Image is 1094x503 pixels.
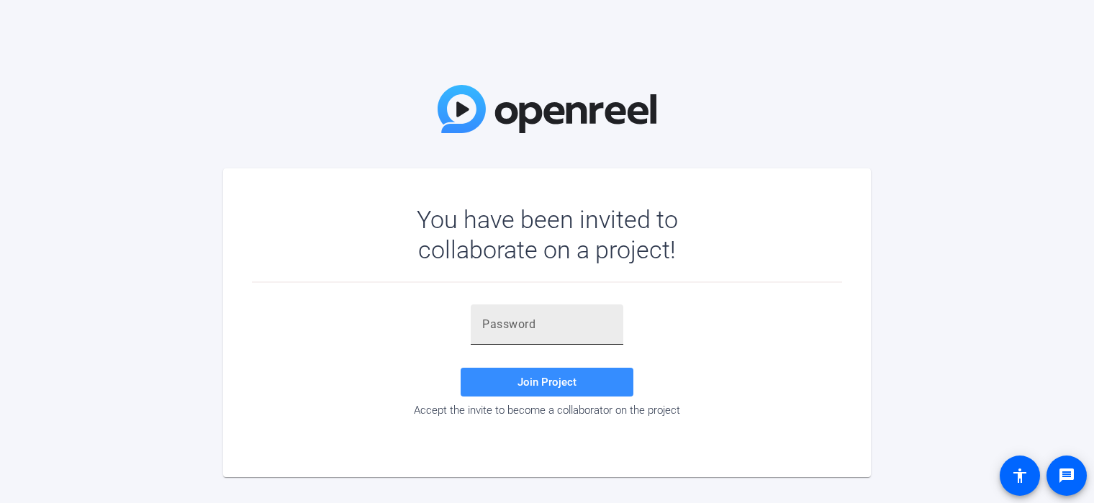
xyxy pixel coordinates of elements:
mat-icon: accessibility [1011,467,1029,484]
div: You have been invited to collaborate on a project! [375,204,720,265]
span: Join Project [517,376,577,389]
img: OpenReel Logo [438,85,656,133]
div: Accept the invite to become a collaborator on the project [252,404,842,417]
input: Password [482,316,612,333]
button: Join Project [461,368,633,396]
mat-icon: message [1058,467,1075,484]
